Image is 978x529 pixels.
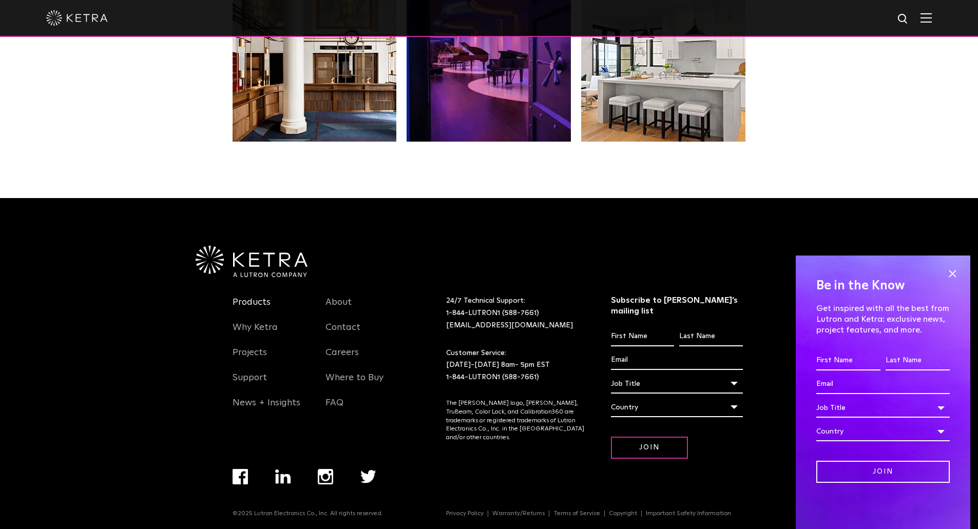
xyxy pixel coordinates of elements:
[325,347,359,370] a: Careers
[611,295,743,317] h3: Subscribe to [PERSON_NAME]’s mailing list
[360,470,376,483] img: twitter
[446,510,745,517] div: Navigation Menu
[611,437,688,459] input: Join
[233,510,383,517] p: ©2025 Lutron Electronics Co., Inc. All rights reserved.
[611,327,674,346] input: First Name
[549,511,605,517] a: Terms of Service
[233,347,267,370] a: Projects
[816,375,950,394] input: Email
[233,295,311,421] div: Navigation Menu
[611,350,743,370] input: Email
[642,511,735,517] a: Important Safety Information
[233,397,300,421] a: News + Insights
[196,246,308,278] img: Ketra-aLutronCo_White_RGB
[325,322,360,345] a: Contact
[816,461,950,483] input: Join
[605,511,642,517] a: Copyright
[233,469,248,484] img: facebook
[325,397,343,421] a: FAQ
[816,351,880,370] input: First Name
[233,469,404,510] div: Navigation Menu
[446,374,539,381] a: 1-844-LUTRON1 (588-7661)
[446,295,585,331] p: 24/7 Technical Support:
[442,511,488,517] a: Privacy Policy
[679,327,742,346] input: Last Name
[816,276,950,296] h4: Be in the Know
[897,13,910,26] img: search icon
[816,422,950,441] div: Country
[233,297,271,320] a: Products
[233,372,267,396] a: Support
[46,10,108,26] img: ketra-logo-2019-white
[488,511,549,517] a: Warranty/Returns
[816,398,950,418] div: Job Title
[275,469,291,484] img: linkedin
[446,399,585,442] p: The [PERSON_NAME] logo, [PERSON_NAME], TruBeam, Color Lock, and Calibration360 are trademarks or ...
[318,469,333,484] img: instagram
[611,374,743,394] div: Job Title
[233,322,278,345] a: Why Ketra
[325,297,352,320] a: About
[325,372,383,396] a: Where to Buy
[816,303,950,335] p: Get inspired with all the best from Lutron and Ketra: exclusive news, project features, and more.
[921,13,932,23] img: Hamburger%20Nav.svg
[446,309,539,317] a: 1-844-LUTRON1 (588-7661)
[325,295,404,421] div: Navigation Menu
[446,347,585,384] p: Customer Service: [DATE]-[DATE] 8am- 5pm EST
[886,351,950,370] input: Last Name
[446,322,573,329] a: [EMAIL_ADDRESS][DOMAIN_NAME]
[611,398,743,417] div: Country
